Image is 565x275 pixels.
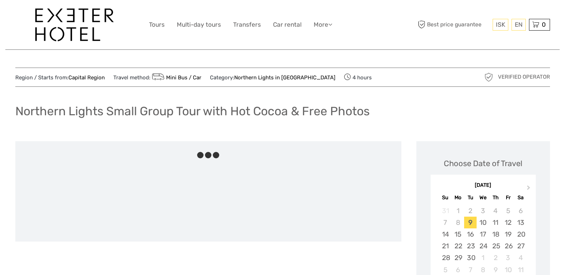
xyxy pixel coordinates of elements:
[502,252,514,264] div: Choose Friday, October 3rd, 2025
[477,240,489,252] div: Choose Wednesday, September 24th, 2025
[464,240,477,252] div: Choose Tuesday, September 23rd, 2025
[68,74,105,81] a: Capital Region
[233,20,261,30] a: Transfers
[512,19,526,31] div: EN
[464,217,477,228] div: Choose Tuesday, September 9th, 2025
[452,193,464,202] div: Mo
[35,9,114,41] img: 1336-96d47ae6-54fc-4907-bf00-0fbf285a6419_logo_big.jpg
[439,193,452,202] div: Su
[514,252,527,264] div: Choose Saturday, October 4th, 2025
[464,193,477,202] div: Tu
[113,72,202,82] span: Travel method:
[234,74,335,81] a: Northern Lights in [GEOGRAPHIC_DATA]
[502,205,514,217] div: Not available Friday, September 5th, 2025
[439,240,452,252] div: Choose Sunday, September 21st, 2025
[489,193,502,202] div: Th
[439,217,452,228] div: Not available Sunday, September 7th, 2025
[464,228,477,240] div: Choose Tuesday, September 16th, 2025
[464,205,477,217] div: Not available Tuesday, September 2nd, 2025
[489,240,502,252] div: Choose Thursday, September 25th, 2025
[452,217,464,228] div: Not available Monday, September 8th, 2025
[514,193,527,202] div: Sa
[489,217,502,228] div: Choose Thursday, September 11th, 2025
[502,193,514,202] div: Fr
[477,252,489,264] div: Choose Wednesday, October 1st, 2025
[15,104,370,118] h1: Northern Lights Small Group Tour with Hot Cocoa & Free Photos
[477,205,489,217] div: Not available Wednesday, September 3rd, 2025
[452,205,464,217] div: Not available Monday, September 1st, 2025
[502,217,514,228] div: Choose Friday, September 12th, 2025
[489,228,502,240] div: Choose Thursday, September 18th, 2025
[15,74,105,81] span: Region / Starts from:
[514,240,527,252] div: Choose Saturday, September 27th, 2025
[439,252,452,264] div: Choose Sunday, September 28th, 2025
[489,205,502,217] div: Not available Thursday, September 4th, 2025
[452,228,464,240] div: Choose Monday, September 15th, 2025
[464,252,477,264] div: Choose Tuesday, September 30th, 2025
[541,21,547,28] span: 0
[483,72,494,83] img: verified_operator_grey_128.png
[477,228,489,240] div: Choose Wednesday, September 17th, 2025
[514,228,527,240] div: Choose Saturday, September 20th, 2025
[477,193,489,202] div: We
[444,158,522,169] div: Choose Date of Travel
[502,240,514,252] div: Choose Friday, September 26th, 2025
[502,228,514,240] div: Choose Friday, September 19th, 2025
[514,217,527,228] div: Choose Saturday, September 13th, 2025
[452,240,464,252] div: Choose Monday, September 22nd, 2025
[314,20,332,30] a: More
[496,21,505,28] span: ISK
[177,20,221,30] a: Multi-day tours
[150,74,202,81] a: Mini Bus / Car
[439,205,452,217] div: Not available Sunday, August 31st, 2025
[416,19,491,31] span: Best price guarantee
[273,20,302,30] a: Car rental
[498,73,550,81] span: Verified Operator
[452,252,464,264] div: Choose Monday, September 29th, 2025
[210,74,335,81] span: Category:
[439,228,452,240] div: Choose Sunday, September 14th, 2025
[149,20,165,30] a: Tours
[344,72,372,82] span: 4 hours
[524,184,535,195] button: Next Month
[477,217,489,228] div: Choose Wednesday, September 10th, 2025
[514,205,527,217] div: Not available Saturday, September 6th, 2025
[431,182,536,189] div: [DATE]
[489,252,502,264] div: Choose Thursday, October 2nd, 2025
